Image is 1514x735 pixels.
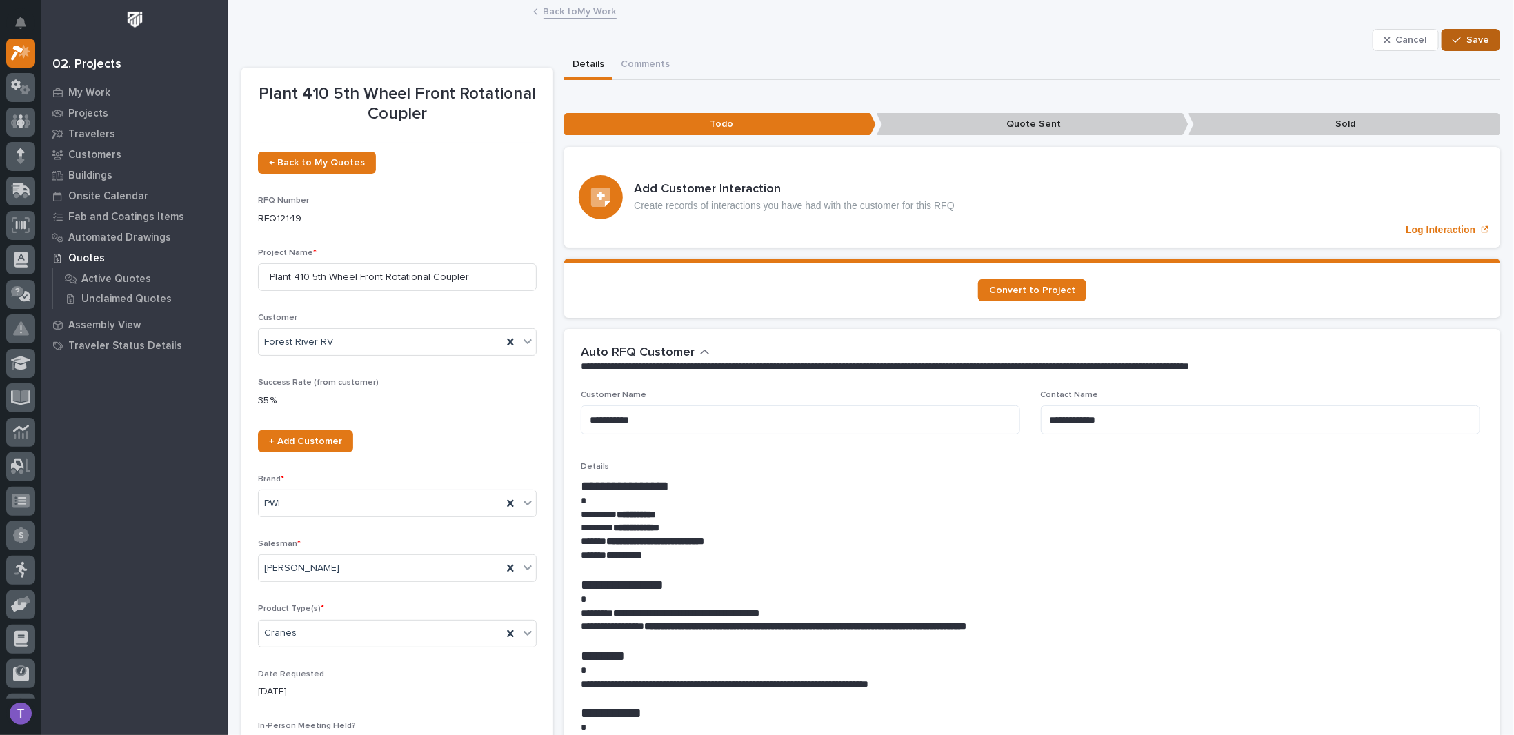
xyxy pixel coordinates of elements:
p: Active Quotes [81,273,151,285]
a: ← Back to My Quotes [258,152,376,174]
span: Brand [258,475,284,483]
p: Buildings [68,170,112,182]
p: Automated Drawings [68,232,171,244]
p: Quote Sent [877,113,1188,136]
a: Traveler Status Details [41,335,228,356]
p: Traveler Status Details [68,340,182,352]
p: Quotes [68,252,105,265]
button: Comments [612,51,678,80]
p: Customers [68,149,121,161]
p: Todo [564,113,876,136]
p: Create records of interactions you have had with the customer for this RFQ [634,200,955,212]
p: My Work [68,87,110,99]
p: [DATE] [258,685,537,699]
a: + Add Customer [258,430,353,452]
a: Fab and Coatings Items [41,206,228,227]
div: 02. Projects [52,57,121,72]
a: Assembly View [41,314,228,335]
span: Contact Name [1041,391,1099,399]
a: Active Quotes [53,269,228,288]
p: Assembly View [68,319,141,332]
button: Notifications [6,8,35,37]
button: Cancel [1373,29,1439,51]
a: Quotes [41,248,228,268]
button: Details [564,51,612,80]
a: Automated Drawings [41,227,228,248]
span: In-Person Meeting Held? [258,722,356,730]
a: Projects [41,103,228,123]
p: RFQ12149 [258,212,537,226]
span: Save [1466,34,1489,46]
span: [PERSON_NAME] [264,561,339,576]
span: PWI [264,496,280,511]
p: Travelers [68,128,115,141]
span: Cancel [1396,34,1427,46]
span: + Add Customer [269,436,342,446]
a: Buildings [41,165,228,185]
button: users-avatar [6,699,35,728]
p: Onsite Calendar [68,190,148,203]
p: Plant 410 5th Wheel Front Rotational Coupler [258,84,537,124]
a: Convert to Project [978,279,1086,301]
span: RFQ Number [258,197,309,205]
a: Log Interaction [564,147,1500,248]
a: Back toMy Work [544,3,617,19]
span: Success Rate (from customer) [258,379,379,387]
p: Log Interaction [1406,224,1475,236]
span: Product Type(s) [258,605,324,613]
h3: Add Customer Interaction [634,182,955,197]
span: Project Name [258,249,317,257]
img: Workspace Logo [122,7,148,32]
a: Travelers [41,123,228,144]
div: Notifications [17,17,35,39]
span: Details [581,463,609,471]
span: Convert to Project [989,285,1075,295]
button: Save [1442,29,1500,51]
span: Forest River RV [264,335,333,350]
button: Auto RFQ Customer [581,345,710,361]
span: Salesman [258,540,301,548]
h2: Auto RFQ Customer [581,345,695,361]
a: Onsite Calendar [41,185,228,206]
span: Cranes [264,626,297,641]
p: Unclaimed Quotes [81,293,172,305]
p: Projects [68,108,108,120]
span: Customer [258,314,297,322]
p: 35 % [258,394,537,408]
a: My Work [41,82,228,103]
span: Date Requested [258,670,324,678]
a: Unclaimed Quotes [53,289,228,308]
span: ← Back to My Quotes [269,158,365,168]
p: Sold [1188,113,1500,136]
a: Customers [41,144,228,165]
span: Customer Name [581,391,646,399]
p: Fab and Coatings Items [68,211,184,223]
